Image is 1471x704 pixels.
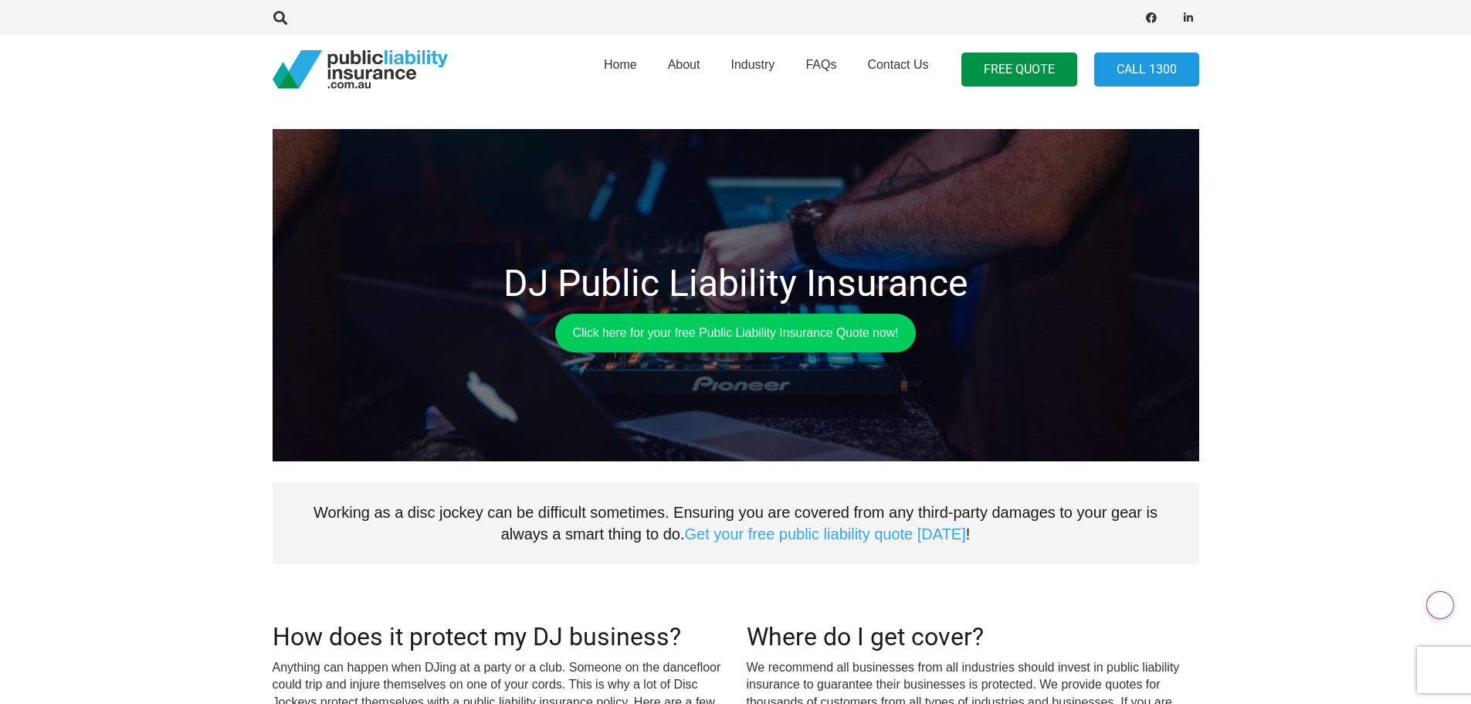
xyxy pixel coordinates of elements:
a: Call 1300 [1094,53,1199,87]
a: Home [588,30,652,109]
a: FREE QUOTE [961,53,1077,87]
a: Click here for your free Public Liability Insurance Quote now! [555,314,917,352]
a: Contact Us [852,30,944,109]
a: Get your free public liability quote [DATE] [685,525,966,542]
a: Industry [715,30,790,109]
span: Industry [730,58,774,71]
p: Working as a disc jockey can be difficult sometimes. Ensuring you are covered from any third-part... [273,482,1199,564]
a: pli_logotransparent [273,50,448,89]
a: FAQs [790,30,852,109]
span: FAQs [805,58,836,71]
h2: How does it protect my DJ business? [273,622,725,651]
h1: DJ Public Liability Insurance [283,261,1188,306]
a: About [652,30,716,109]
a: Search [266,11,297,25]
span: About [668,58,700,71]
span: Contact Us [867,58,928,71]
a: LinkedIn [1178,7,1199,29]
span: Home [604,58,637,71]
h2: Where do I get cover? [747,622,1199,651]
a: Facebook [1141,7,1162,29]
